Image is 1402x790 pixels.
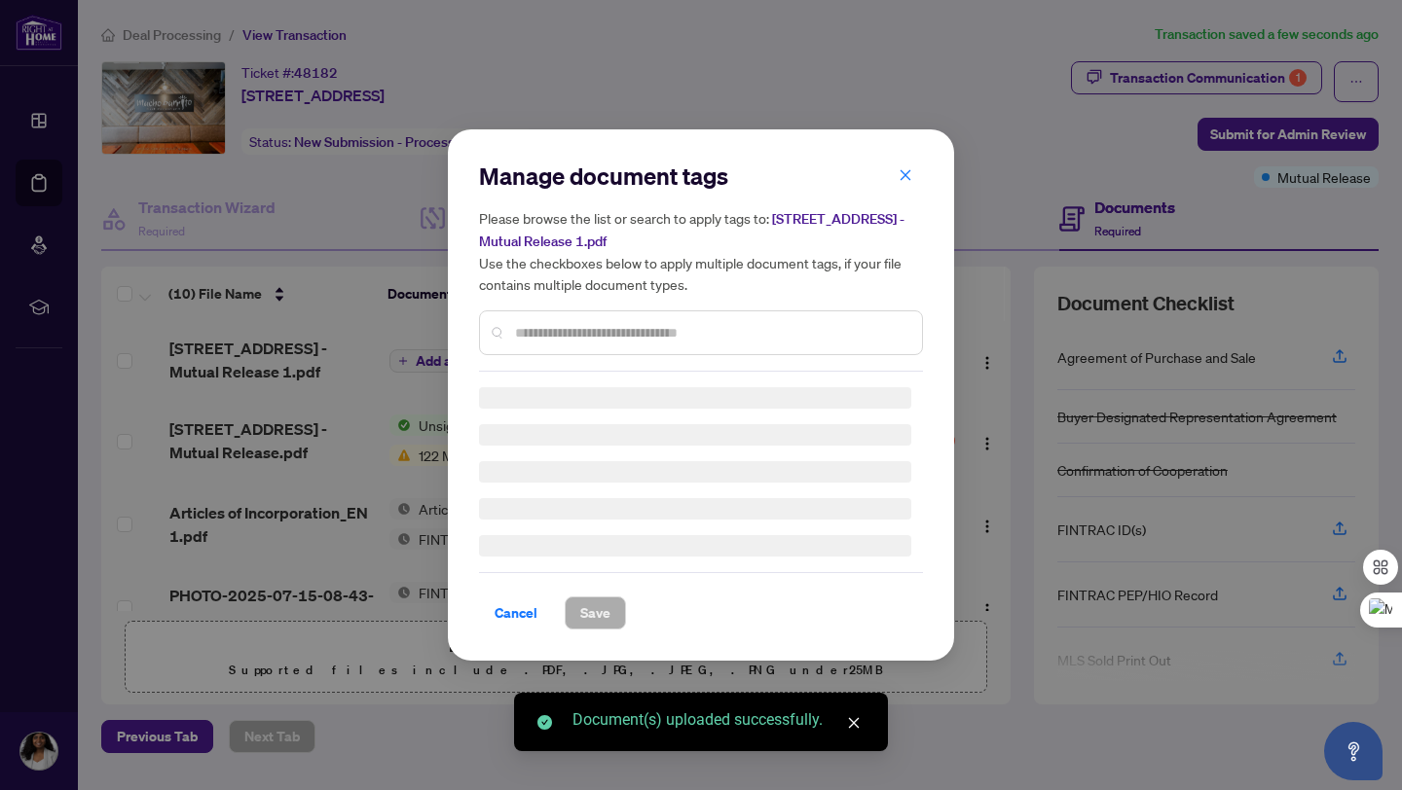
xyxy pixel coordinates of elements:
button: Save [565,596,626,629]
span: close [899,168,912,182]
h5: Please browse the list or search to apply tags to: Use the checkboxes below to apply multiple doc... [479,207,923,295]
button: Open asap [1324,722,1383,780]
span: check-circle [537,715,552,730]
button: Cancel [479,596,553,629]
span: Cancel [495,597,537,628]
a: Close [843,712,865,734]
span: close [847,716,861,730]
h2: Manage document tags [479,161,923,192]
div: Document(s) uploaded successfully. [572,708,865,732]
